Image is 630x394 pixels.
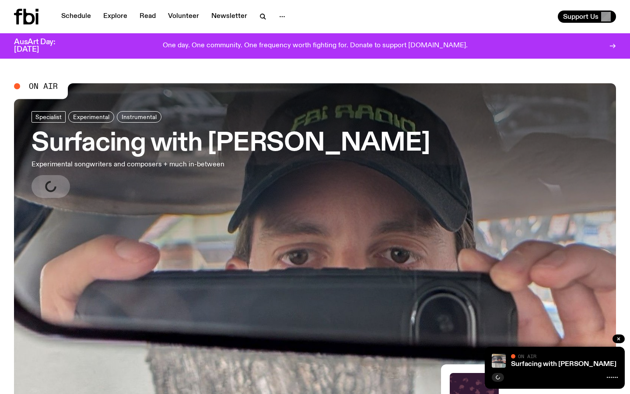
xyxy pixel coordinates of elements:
a: Volunteer [163,11,204,23]
span: Experimental [73,113,109,120]
a: Read [134,11,161,23]
button: Support Us [558,11,616,23]
a: Specialist [31,111,66,123]
a: Surfacing with [PERSON_NAME]Experimental songwriters and composers + much in-between [31,111,430,198]
p: One day. One community. One frequency worth fighting for. Donate to support [DOMAIN_NAME]. [163,42,468,50]
h3: AusArt Day: [DATE] [14,39,70,53]
a: Explore [98,11,133,23]
a: Schedule [56,11,96,23]
a: Newsletter [206,11,252,23]
span: Instrumental [122,113,157,120]
span: Specialist [35,113,62,120]
p: Experimental songwriters and composers + much in-between [31,159,255,170]
h3: Surfacing with [PERSON_NAME] [31,131,430,156]
a: Experimental [68,111,114,123]
span: Support Us [563,13,598,21]
span: On Air [518,353,536,359]
span: On Air [29,82,58,90]
a: Instrumental [117,111,161,123]
a: Surfacing with [PERSON_NAME] [511,361,616,368]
